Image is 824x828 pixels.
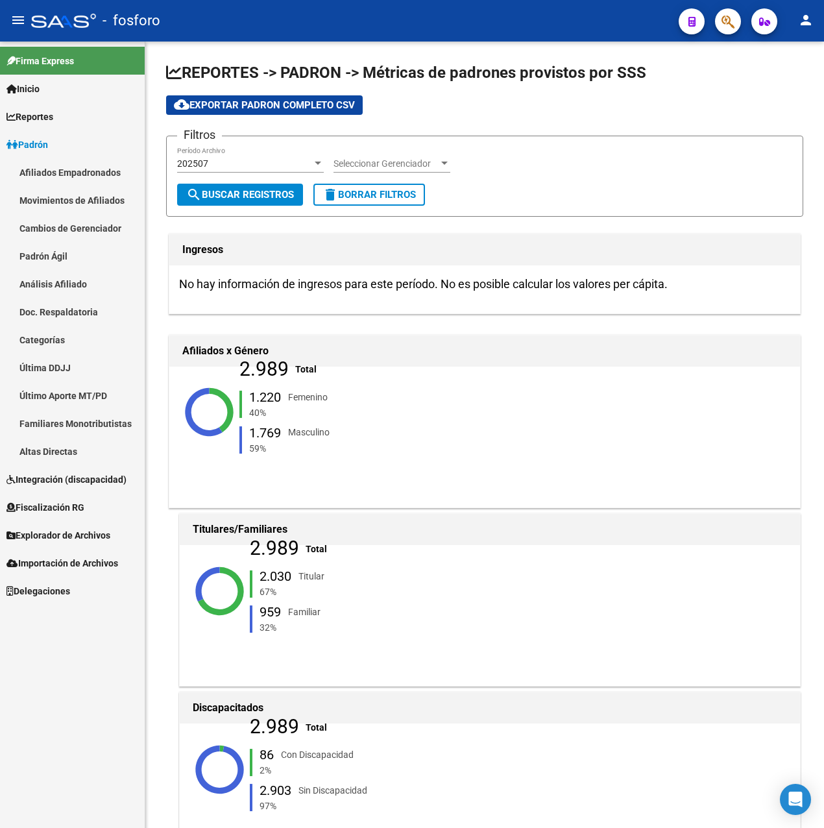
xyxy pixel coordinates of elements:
[257,585,423,599] div: 67%
[186,189,294,201] span: Buscar Registros
[260,784,291,797] div: 2.903
[6,82,40,96] span: Inicio
[177,184,303,206] button: Buscar Registros
[281,748,354,762] div: Con Discapacidad
[260,570,291,583] div: 2.030
[247,406,413,420] div: 40%
[103,6,160,35] span: - fosforo
[247,441,413,456] div: 59%
[250,541,299,555] div: 2.989
[306,720,327,735] div: Total
[166,64,646,82] span: REPORTES -> PADRON -> Métricas de padrones provistos por SSS
[260,605,281,618] div: 959
[288,425,330,439] div: Masculino
[239,362,289,376] div: 2.989
[193,698,787,718] h1: Discapacitados
[6,110,53,124] span: Reportes
[179,275,790,293] h3: No hay información de ingresos para este período. No es posible calcular los valores per cápita.
[333,158,439,169] span: Seleccionar Gerenciador
[193,519,787,540] h1: Titulares/Familiares
[6,528,110,542] span: Explorador de Archivos
[322,189,416,201] span: Borrar Filtros
[182,239,787,260] h1: Ingresos
[780,784,811,815] div: Open Intercom Messenger
[177,158,208,169] span: 202507
[257,799,423,813] div: 97%
[6,556,118,570] span: Importación de Archivos
[322,187,338,202] mat-icon: delete
[6,54,74,68] span: Firma Express
[186,187,202,202] mat-icon: search
[6,138,48,152] span: Padrón
[295,362,317,376] div: Total
[166,95,363,115] button: Exportar Padron Completo CSV
[288,605,321,619] div: Familiar
[177,126,222,144] h3: Filtros
[6,584,70,598] span: Delegaciones
[257,763,423,777] div: 2%
[306,542,327,556] div: Total
[298,569,324,583] div: Titular
[260,748,274,761] div: 86
[10,12,26,28] mat-icon: menu
[249,426,281,439] div: 1.769
[313,184,425,206] button: Borrar Filtros
[249,391,281,404] div: 1.220
[798,12,814,28] mat-icon: person
[6,472,127,487] span: Integración (discapacidad)
[6,500,84,515] span: Fiscalización RG
[257,620,423,635] div: 32%
[182,341,787,361] h1: Afiliados x Género
[288,390,328,404] div: Femenino
[250,720,299,734] div: 2.989
[298,783,367,798] div: Sin Discapacidad
[174,99,355,111] span: Exportar Padron Completo CSV
[174,97,189,112] mat-icon: cloud_download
